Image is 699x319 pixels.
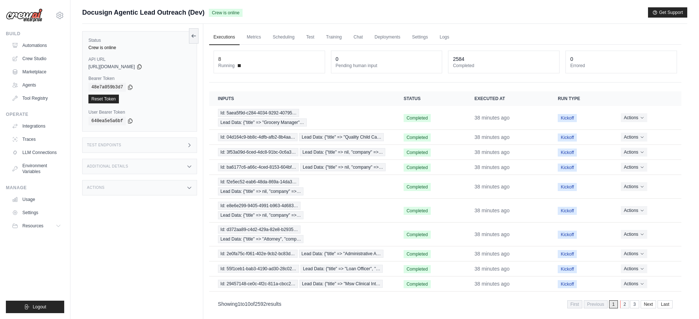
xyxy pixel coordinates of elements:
[218,202,301,210] span: Id: e8e6e299-9405-4991-b963-4d683…
[88,76,191,81] label: Bearer Token
[9,147,64,158] a: LLM Connections
[82,7,204,18] span: Docusign Agentic Lead Outreach (Dev)
[558,231,577,239] span: Kickoff
[630,300,639,308] a: 3
[88,56,191,62] label: API URL
[245,301,251,307] span: 10
[218,163,386,171] a: View execution details for Id
[474,115,510,121] time: August 22, 2025 at 15:43 CDT
[567,300,582,308] span: First
[299,280,383,288] span: Lead Data: {"title" => "Msw Clinical Int…
[584,300,608,308] span: Previous
[370,30,405,45] a: Deployments
[648,7,687,18] button: Get Support
[558,114,577,122] span: Kickoff
[87,164,128,169] h3: Additional Details
[558,133,577,142] span: Kickoff
[558,207,577,215] span: Kickoff
[33,304,46,310] span: Logout
[558,164,577,172] span: Kickoff
[218,280,298,288] span: Id: 29457148-ce0c-4f2c-811a-cbcc2…
[641,300,656,308] a: Next
[558,280,577,288] span: Kickoff
[453,63,555,69] dt: Completed
[300,163,386,171] span: Lead Data: {"title" => nil, "company" =>…
[218,235,303,243] span: Lead Data: {"title" => "Attorney", "comp…
[218,55,221,63] div: 8
[474,251,510,257] time: August 22, 2025 at 15:43 CDT
[218,178,386,195] a: View execution details for Id
[218,300,281,308] p: Showing to of results
[558,265,577,273] span: Kickoff
[336,63,438,69] dt: Pending human input
[570,55,573,63] div: 0
[301,265,383,273] span: Lead Data: {"title" => "Loan Officer", "…
[9,92,64,104] a: Tool Registry
[474,281,510,287] time: August 22, 2025 at 15:43 CDT
[9,120,64,132] a: Integrations
[621,230,647,239] button: Actions for execution
[6,31,64,37] div: Build
[404,250,431,258] span: Completed
[349,30,367,45] a: Chat
[218,250,386,258] a: View execution details for Id
[87,143,121,147] h3: Test Endpoints
[238,301,241,307] span: 1
[87,186,105,190] h3: Actions
[218,211,303,219] span: Lead Data: {"title" => nil, "company" =>…
[218,202,386,219] a: View execution details for Id
[22,223,43,229] span: Resources
[474,231,510,237] time: August 22, 2025 at 15:43 CDT
[9,133,64,145] a: Traces
[558,250,577,258] span: Kickoff
[88,109,191,115] label: User Bearer Token
[558,183,577,191] span: Kickoff
[658,300,673,308] a: Last
[609,300,618,308] span: 1
[88,37,191,43] label: Status
[474,266,510,272] time: August 22, 2025 at 15:43 CDT
[6,185,64,191] div: Manage
[9,53,64,65] a: Crew Studio
[218,225,301,234] span: Id: d372aa89-c4d2-429a-82e8-b2935…
[218,265,386,273] a: View execution details for Id
[621,206,647,215] button: Actions for execution
[435,30,454,45] a: Logs
[218,250,298,258] span: Id: 2e0fa75c-f061-402e-9cb2-bc83d…
[9,79,64,91] a: Agents
[408,30,432,45] a: Settings
[218,178,299,186] span: Id: f2e5ec52-eab6-48da-869a-14da3…
[209,91,681,313] section: Crew executions table
[218,265,299,273] span: Id: 55f1ceb1-bab3-4190-ad30-28c02…
[209,294,681,313] nav: Pagination
[218,133,386,141] a: View execution details for Id
[300,148,385,156] span: Lead Data: {"title" => nil, "company" =>…
[336,55,339,63] div: 0
[299,250,383,258] span: Lead Data: {"title" => "Administrative A…
[218,133,298,141] span: Id: 04d164c9-bb8c-4dfb-afb2-8b4aa…
[466,91,549,106] th: Executed at
[9,160,64,177] a: Environment Variables
[474,208,510,213] time: August 22, 2025 at 15:43 CDT
[9,194,64,205] a: Usage
[621,163,647,172] button: Actions for execution
[404,207,431,215] span: Completed
[621,249,647,258] button: Actions for execution
[268,30,299,45] a: Scheduling
[621,264,647,273] button: Actions for execution
[567,300,673,308] nav: Pagination
[404,280,431,288] span: Completed
[88,95,119,103] a: Reset Token
[243,30,266,45] a: Metrics
[218,148,298,156] span: Id: 3f53a09d-6ced-4dc8-91bc-0c6a3…
[209,91,395,106] th: Inputs
[9,207,64,219] a: Settings
[404,133,431,142] span: Completed
[88,117,126,125] code: 640ea5e5a6bf
[549,91,612,106] th: Run Type
[218,148,386,156] a: View execution details for Id
[218,163,299,171] span: Id: ba6177c6-a66c-4ced-8153-604bf…
[395,91,466,106] th: Status
[662,284,699,319] iframe: Chat Widget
